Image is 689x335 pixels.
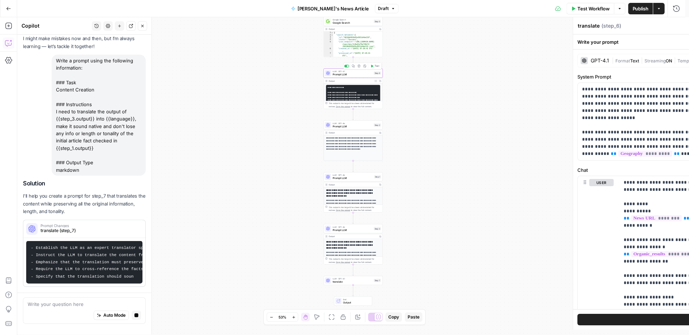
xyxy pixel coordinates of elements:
[23,180,146,187] h2: Solution
[645,58,666,63] span: Streaming
[22,22,90,29] div: Copilot
[324,34,333,36] div: 2
[329,258,381,264] div: This output is too large & has been abbreviated for review. to view the full content.
[374,227,381,231] div: Step 3
[333,176,373,180] span: Prompt LLM
[601,22,621,29] span: ( step_6 )
[329,183,377,186] div: Output
[375,4,398,13] button: Draft
[615,58,630,63] span: Format
[324,48,333,52] div: 6
[374,279,381,282] div: Step 7
[633,5,649,12] span: Publish
[374,175,381,179] div: Step 1
[666,58,672,63] span: ON
[331,32,333,34] span: Toggle code folding, rows 1 through 238
[639,57,645,64] span: |
[578,22,600,29] textarea: translate
[329,102,381,108] div: This output is too large & has been abbreviated for review. to view the full content.
[333,174,373,177] span: LLM · GPT-4o
[324,36,333,38] div: 3
[324,41,333,48] div: 5
[628,3,653,14] button: Publish
[52,55,146,175] div: Write a prompt using the following information: ### Task Content Creation ### Instructions I need...
[352,161,353,172] g: Edge from step_2 to step_1
[343,301,369,305] span: Output
[329,206,381,212] div: This output is too large & has been abbreviated for review. to view the full content.
[333,277,372,280] span: LLM · GPT-4.1
[678,58,689,63] span: Temp
[343,298,369,301] span: End
[336,209,350,211] span: Copy the output
[385,312,402,322] button: Copy
[333,72,372,76] span: Prompt LLM
[329,131,377,135] div: Output
[278,314,286,320] span: 53%
[333,280,372,284] span: translate
[297,5,369,12] span: [PERSON_NAME]'s News Article
[333,124,372,128] span: Prompt LLM
[324,297,383,306] div: EndOutput
[589,179,614,186] button: user
[333,18,372,21] span: Google Search
[374,123,381,127] div: Step 2
[591,58,609,63] div: GPT-4.1
[336,105,350,108] span: Copy the output
[333,70,372,73] span: LLM · GPT-4.1
[374,20,381,23] div: Step 5
[331,34,333,36] span: Toggle code folding, rows 2 through 11
[388,314,399,320] span: Copy
[333,122,372,125] span: LLM · GPT-4o
[612,57,615,64] span: |
[41,227,138,234] span: translate (step_7)
[41,224,138,227] span: Prompt Changes
[329,235,377,238] div: Output
[374,71,381,75] div: Step 6
[324,38,333,41] div: 4
[333,225,372,228] span: LLM · GPT-4o
[567,3,614,14] button: Test Workflow
[31,245,403,278] code: - Establish the LLM as an expert translator specializing in creating native-sounding content in t...
[103,312,126,319] span: Auto Mode
[333,228,372,232] span: Prompt LLM
[369,63,381,69] button: Test
[329,79,372,82] div: Output
[352,285,353,296] g: Edge from step_7 to end
[324,57,333,89] div: 8
[329,28,377,31] div: Output
[352,213,353,224] g: Edge from step_1 to step_3
[287,3,374,14] button: [PERSON_NAME]'s News Article
[324,32,333,34] div: 1
[672,57,678,64] span: |
[577,5,609,12] span: Test Workflow
[23,35,146,50] p: I might make mistakes now and then, but I’m always learning — let’s tackle it together!
[333,21,372,25] span: Google Search
[324,52,333,57] div: 7
[375,64,379,68] span: Test
[352,264,353,275] g: Edge from step_3 to step_7
[324,17,383,57] div: Google SearchGoogle SearchStep 5Output{ "search_metadata":{ "id":"6819b8493b93e3651d4de210", "sta...
[336,261,350,263] span: Copy the output
[630,58,639,63] span: Text
[352,109,353,120] g: Edge from step_6 to step_2
[23,192,146,215] p: I'll help you create a prompt for step_7 that translates the content while preserving all the ori...
[324,276,383,285] div: LLM · GPT-4.1translateStep 7
[378,5,389,12] span: Draft
[94,311,129,320] button: Auto Mode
